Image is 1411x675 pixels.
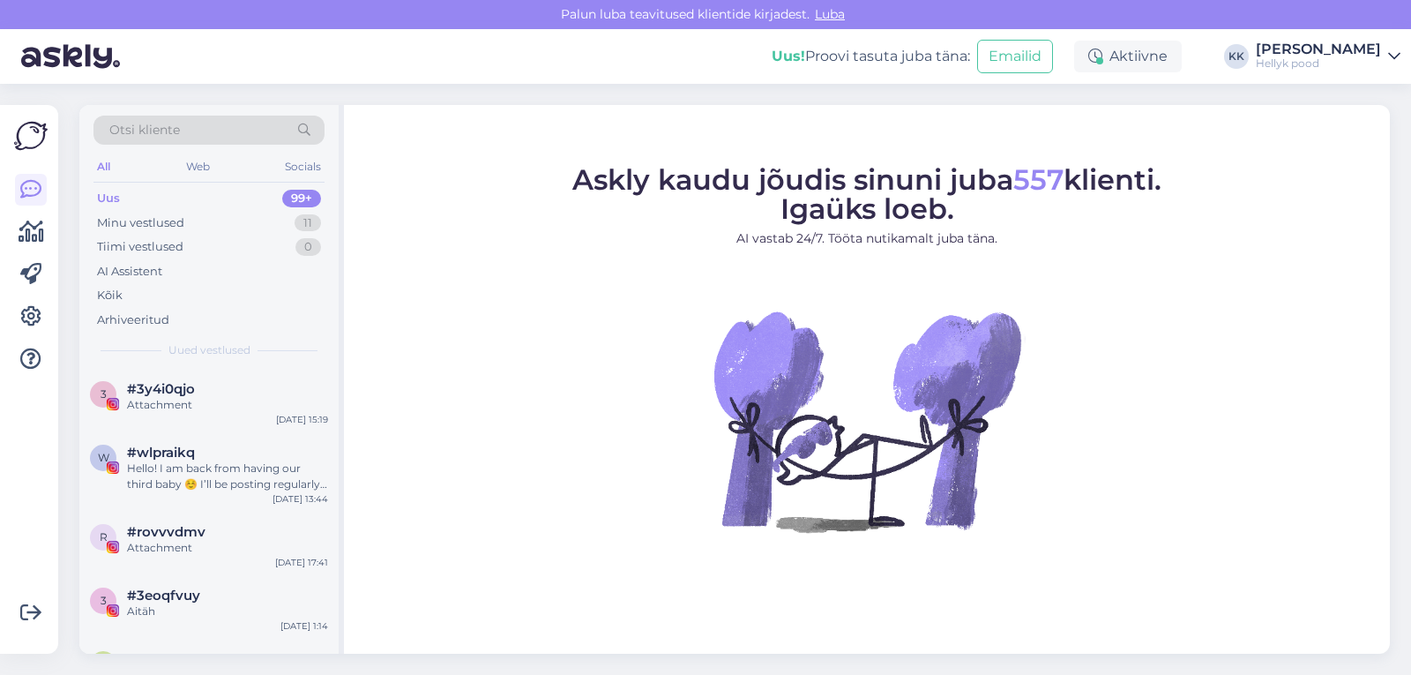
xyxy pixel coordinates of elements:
[281,155,325,178] div: Socials
[275,556,328,569] div: [DATE] 17:41
[282,190,321,207] div: 99+
[97,190,120,207] div: Uus
[708,262,1026,580] img: No Chat active
[1013,162,1064,197] span: 557
[127,540,328,556] div: Attachment
[97,263,162,281] div: AI Assistent
[127,604,328,619] div: Aitäh
[101,387,107,401] span: 3
[1224,44,1249,69] div: KK
[109,121,180,139] span: Otsi kliente
[127,651,199,667] span: #z1wsszpv
[100,530,108,544] span: r
[1256,42,1381,56] div: [PERSON_NAME]
[977,40,1053,73] button: Emailid
[127,445,195,461] span: #wlpraikq
[772,46,970,67] div: Proovi tasuta juba täna:
[572,229,1161,248] p: AI vastab 24/7. Tööta nutikamalt juba täna.
[1074,41,1182,72] div: Aktiivne
[810,6,850,22] span: Luba
[97,287,123,304] div: Kõik
[127,588,200,604] span: #3eoqfvuy
[276,413,328,426] div: [DATE] 15:19
[280,619,328,633] div: [DATE] 1:14
[127,524,205,540] span: #rovvvdmv
[183,155,213,178] div: Web
[127,397,328,413] div: Attachment
[1256,42,1400,71] a: [PERSON_NAME]Hellyk pood
[1256,56,1381,71] div: Hellyk pood
[97,214,184,232] div: Minu vestlused
[97,238,183,256] div: Tiimi vestlused
[572,162,1161,226] span: Askly kaudu jõudis sinuni juba klienti. Igaüks loeb.
[98,451,109,464] span: w
[295,214,321,232] div: 11
[168,342,250,358] span: Uued vestlused
[772,48,805,64] b: Uus!
[272,492,328,506] div: [DATE] 13:44
[127,461,328,492] div: Hello! I am back from having our third baby ☺️ I’ll be posting regularly again and I am open to m...
[127,381,195,397] span: #3y4i0qjo
[14,119,48,153] img: Askly Logo
[295,238,321,256] div: 0
[97,311,169,329] div: Arhiveeritud
[93,155,114,178] div: All
[101,594,107,607] span: 3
